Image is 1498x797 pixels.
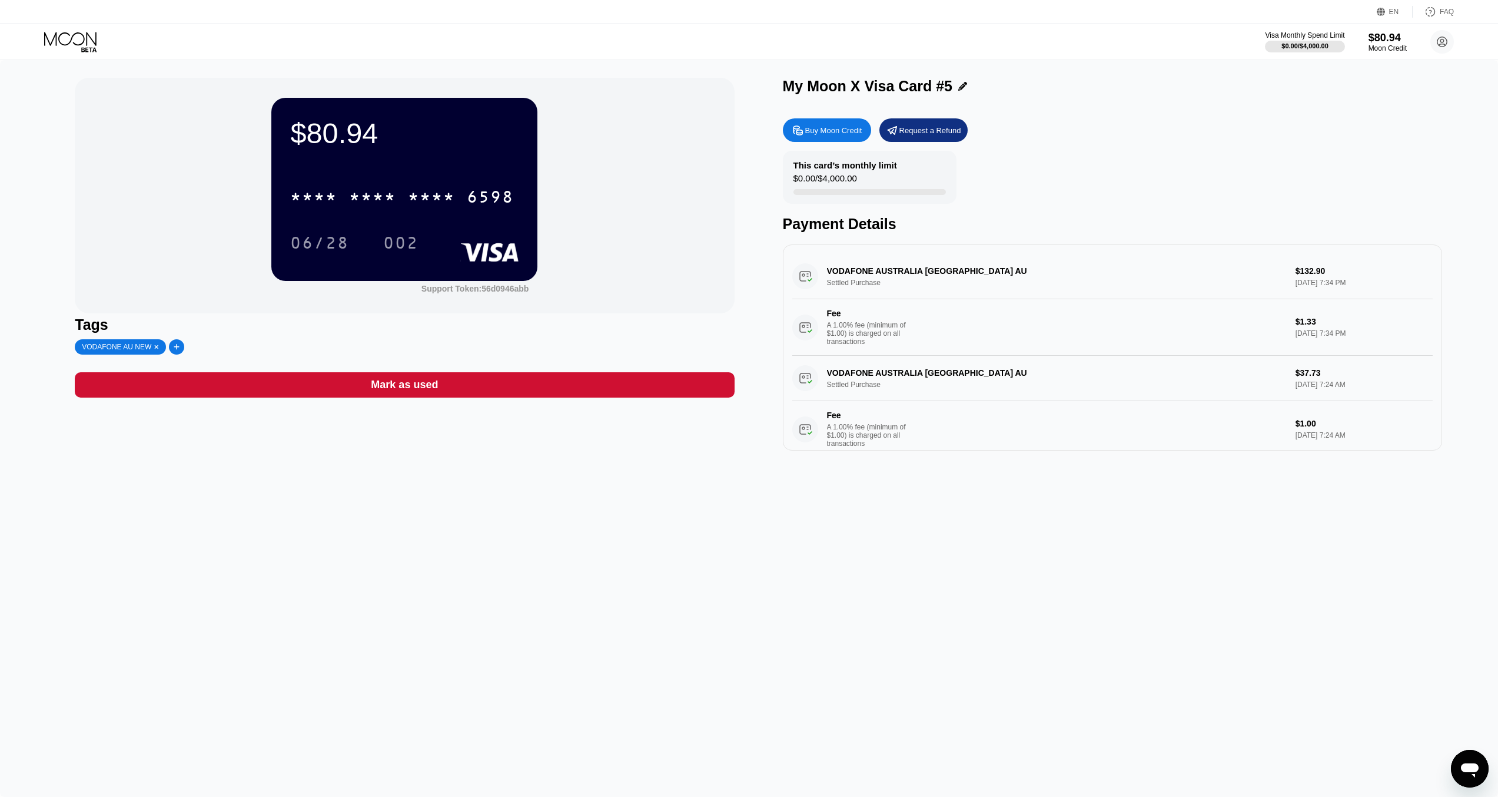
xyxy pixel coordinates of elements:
div: FAQ [1440,8,1454,16]
div: 6598 [467,189,514,208]
div: A 1.00% fee (minimum of $1.00) is charged on all transactions [827,321,915,346]
div: EN [1389,8,1399,16]
div: $0.00 / $4,000.00 [1281,42,1328,49]
div: Fee [827,309,909,318]
div: Mark as used [371,378,438,392]
div: 06/28 [290,235,349,254]
div: Visa Monthly Spend Limit [1265,31,1344,39]
div: EN [1377,6,1413,18]
div: VODAFONE AU NEW [82,343,151,351]
div: My Moon X Visa Card #5 [783,78,953,95]
div: A 1.00% fee (minimum of $1.00) is charged on all transactions [827,423,915,448]
div: Visa Monthly Spend Limit$0.00/$4,000.00 [1265,31,1344,52]
div: Mark as used [75,372,734,398]
div: $1.33 [1296,317,1433,326]
div: FAQ [1413,6,1454,18]
div: [DATE] 7:24 AM [1296,431,1433,439]
div: Buy Moon Credit [783,118,871,142]
div: Tags [75,316,734,333]
div: $0.00 / $4,000.00 [793,173,857,189]
div: FeeA 1.00% fee (minimum of $1.00) is charged on all transactions$1.33[DATE] 7:34 PM [792,299,1433,356]
div: 06/28 [281,228,358,257]
div: Support Token: 56d0946abb [421,284,529,293]
div: Moon Credit [1369,44,1407,52]
div: Request a Refund [899,125,961,135]
div: This card’s monthly limit [793,160,897,170]
div: $80.94Moon Credit [1369,32,1407,52]
iframe: Button to launch messaging window [1451,750,1489,788]
div: Fee [827,411,909,420]
div: [DATE] 7:34 PM [1296,329,1433,338]
div: FeeA 1.00% fee (minimum of $1.00) is charged on all transactions$1.00[DATE] 7:24 AM [792,401,1433,458]
div: Support Token:56d0946abb [421,284,529,293]
div: Buy Moon Credit [805,125,862,135]
div: $80.94 [290,117,519,150]
div: 002 [383,235,418,254]
div: Payment Details [783,216,1442,233]
div: $1.00 [1296,419,1433,428]
div: $80.94 [1369,32,1407,44]
div: Request a Refund [879,118,968,142]
div: 002 [374,228,427,257]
